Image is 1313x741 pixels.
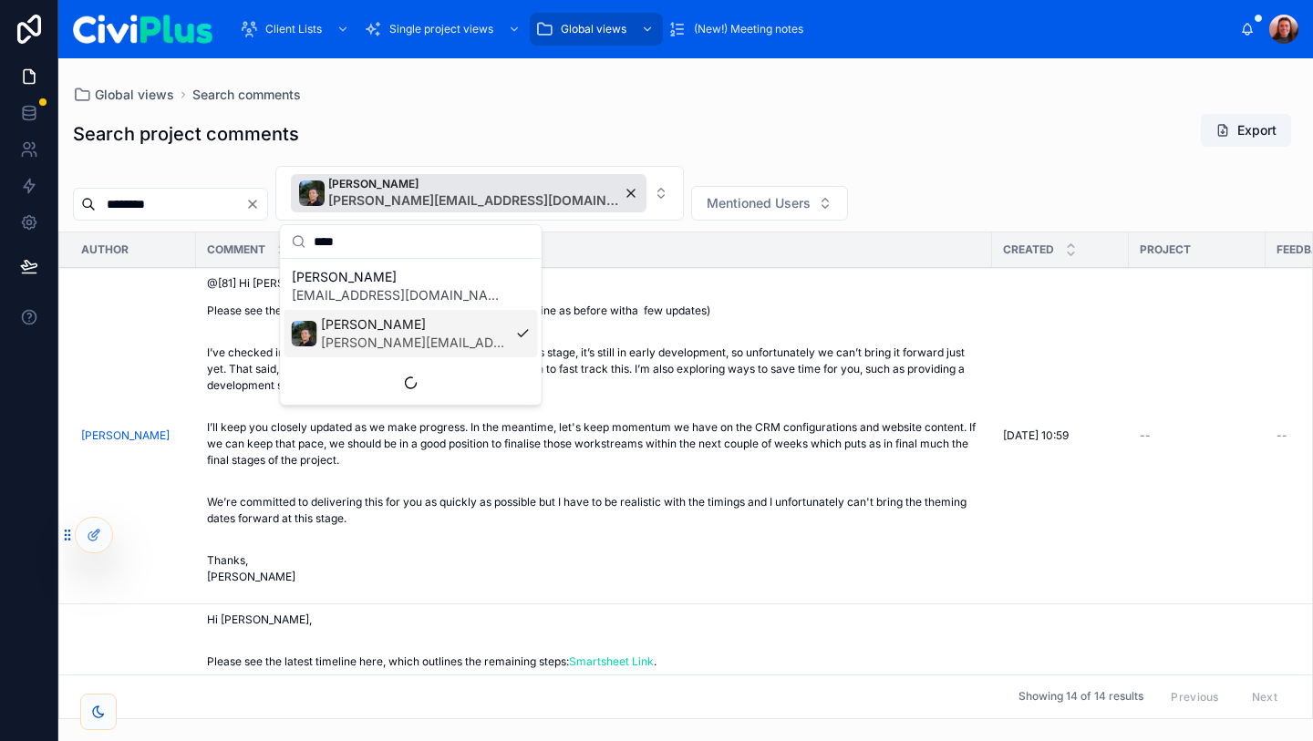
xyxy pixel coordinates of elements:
[1003,242,1054,257] span: Created
[328,177,620,191] span: [PERSON_NAME]
[1140,428,1151,443] span: --
[207,303,981,319] p: Please see the current timeline here: (same timeline as before witha few updates)
[691,186,848,221] button: Select Button
[389,22,493,36] span: Single project views
[1140,242,1191,257] span: Project
[1201,114,1291,147] button: Export
[207,419,981,468] p: I’ll keep you closely updated as we make progress. In the meantime, let's keep momentum we have o...
[245,197,267,211] button: Clear
[569,654,654,668] a: Smartsheet Link
[207,242,265,257] span: Comment
[291,174,646,212] button: Unselect 52
[81,428,170,443] a: [PERSON_NAME]
[530,13,663,46] a: Global views
[707,194,811,212] span: Mentioned Users
[292,268,509,286] span: [PERSON_NAME]
[561,22,626,36] span: Global views
[292,286,509,304] span: [EMAIL_ADDRESS][DOMAIN_NAME]
[321,334,509,352] span: [PERSON_NAME][EMAIL_ADDRESS][DOMAIN_NAME]
[207,552,981,585] p: Thanks, [PERSON_NAME]
[95,86,174,104] span: Global views
[73,121,299,147] h1: Search project comments
[73,86,174,104] a: Global views
[328,191,620,210] span: [PERSON_NAME][EMAIL_ADDRESS][DOMAIN_NAME]
[227,9,1240,49] div: scrollable content
[265,22,322,36] span: Client Lists
[275,166,684,221] button: Select Button
[207,494,981,527] p: We’re committed to delivering this for you as quickly as possible but I have to be realistic with...
[207,654,981,670] p: Please see the latest timeline here, which outlines the remaining steps: .
[1018,690,1143,705] span: Showing 14 of 14 results
[192,86,301,104] a: Search comments
[207,275,981,292] p: @[81] Hi [PERSON_NAME],
[207,612,981,628] p: Hi [PERSON_NAME],
[663,13,816,46] a: (New!) Meeting notes
[81,242,129,257] span: Author
[358,13,530,46] a: Single project views
[1003,428,1069,443] span: [DATE] 10:59
[694,22,803,36] span: (New!) Meeting notes
[73,15,212,44] img: App logo
[1277,428,1287,443] span: --
[281,259,542,405] div: Suggestions
[207,345,981,394] p: I’ve checked in with the development team on the theming. At this stage, it’s still in early deve...
[234,13,358,46] a: Client Lists
[321,315,509,334] span: [PERSON_NAME]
